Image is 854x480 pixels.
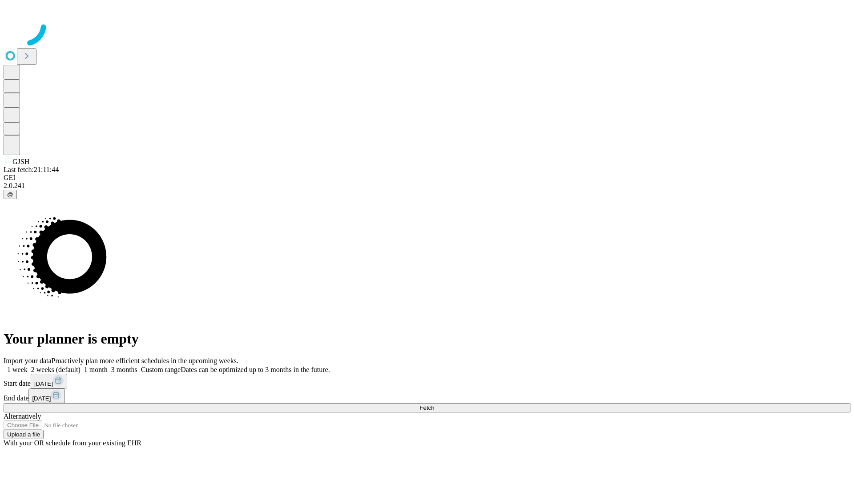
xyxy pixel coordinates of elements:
[4,439,141,447] span: With your OR schedule from your existing EHR
[4,331,850,347] h1: Your planner is empty
[111,366,137,373] span: 3 months
[4,412,41,420] span: Alternatively
[4,430,44,439] button: Upload a file
[52,357,238,364] span: Proactively plan more efficient schedules in the upcoming weeks.
[4,190,17,199] button: @
[4,182,850,190] div: 2.0.241
[32,395,51,402] span: [DATE]
[4,357,52,364] span: Import your data
[4,388,850,403] div: End date
[7,366,28,373] span: 1 week
[7,191,13,198] span: @
[4,166,59,173] span: Last fetch: 21:11:44
[141,366,181,373] span: Custom range
[181,366,330,373] span: Dates can be optimized up to 3 months in the future.
[31,366,81,373] span: 2 weeks (default)
[4,374,850,388] div: Start date
[34,380,53,387] span: [DATE]
[28,388,65,403] button: [DATE]
[31,374,67,388] button: [DATE]
[4,174,850,182] div: GEI
[4,403,850,412] button: Fetch
[12,158,29,165] span: GJSH
[84,366,108,373] span: 1 month
[419,404,434,411] span: Fetch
